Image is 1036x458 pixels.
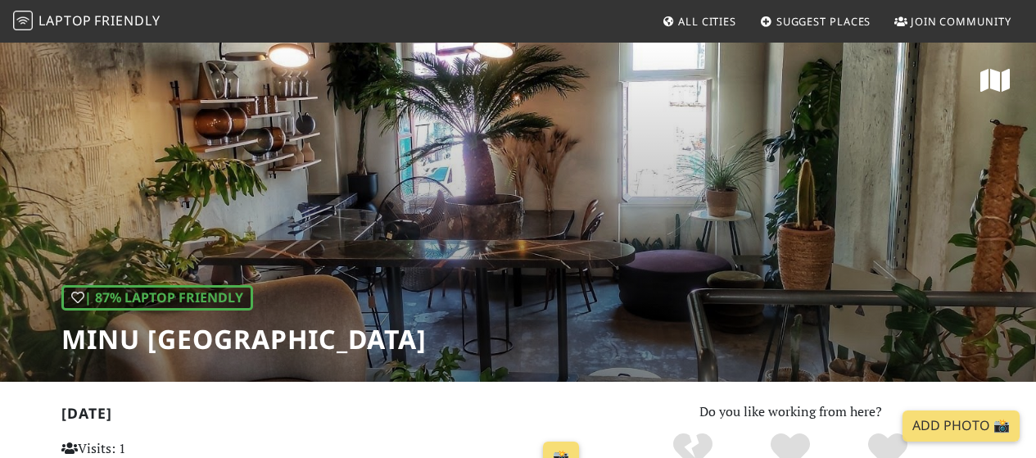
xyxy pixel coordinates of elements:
[888,7,1018,36] a: Join Community
[606,401,975,423] p: Do you like working from here?
[61,405,586,429] h2: [DATE]
[94,11,160,29] span: Friendly
[678,14,736,29] span: All Cities
[13,7,161,36] a: LaptopFriendly LaptopFriendly
[903,410,1020,442] a: Add Photo 📸
[753,7,878,36] a: Suggest Places
[13,11,33,30] img: LaptopFriendly
[61,285,253,311] div: | 87% Laptop Friendly
[38,11,92,29] span: Laptop
[655,7,743,36] a: All Cities
[776,14,871,29] span: Suggest Places
[61,324,427,355] h1: MINU [GEOGRAPHIC_DATA]
[911,14,1011,29] span: Join Community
